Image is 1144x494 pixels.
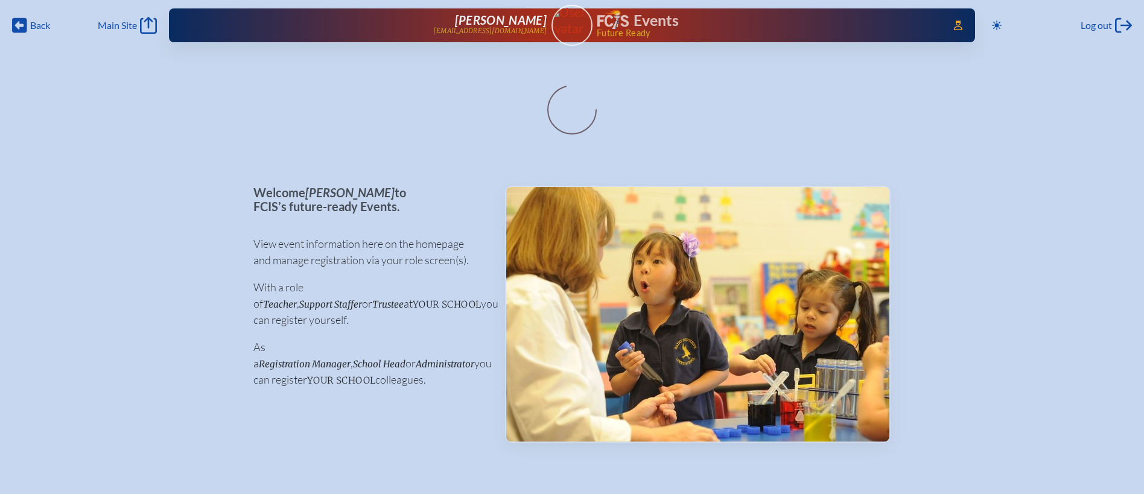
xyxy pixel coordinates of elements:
[253,236,486,268] p: View event information here on the homepage and manage registration via your role screen(s).
[433,27,547,35] p: [EMAIL_ADDRESS][DOMAIN_NAME]
[372,299,404,310] span: Trustee
[1081,19,1112,31] span: Log out
[253,339,486,388] p: As a , or you can register colleagues.
[597,29,936,37] span: Future Ready
[253,186,486,213] p: Welcome to FCIS’s future-ready Events.
[98,17,157,34] a: Main Site
[413,299,481,310] span: your school
[305,185,395,200] span: [PERSON_NAME]
[263,299,297,310] span: Teacher
[546,4,597,36] img: User Avatar
[98,19,137,31] span: Main Site
[208,13,547,37] a: [PERSON_NAME][EMAIL_ADDRESS][DOMAIN_NAME]
[506,187,889,442] img: Events
[416,358,474,370] span: Administrator
[353,358,405,370] span: School Head
[253,279,486,328] p: With a role of , or at you can register yourself.
[299,299,362,310] span: Support Staffer
[455,13,547,27] span: [PERSON_NAME]
[307,375,375,386] span: your school
[30,19,50,31] span: Back
[597,10,936,37] div: FCIS Events — Future ready
[259,358,351,370] span: Registration Manager
[551,5,593,46] a: User Avatar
